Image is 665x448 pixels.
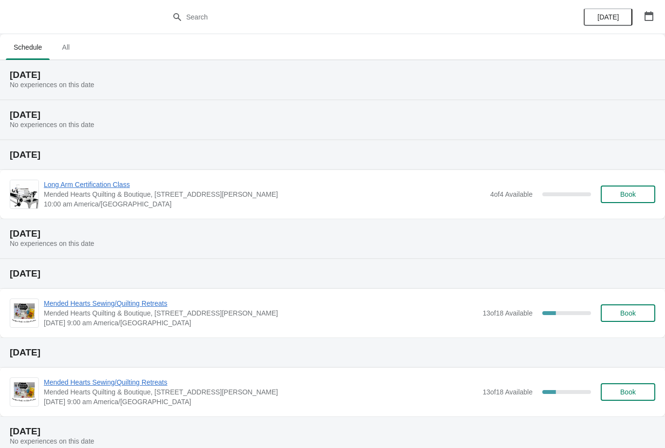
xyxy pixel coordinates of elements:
span: [DATE] 9:00 am America/[GEOGRAPHIC_DATA] [44,318,478,328]
h2: [DATE] [10,269,655,279]
span: Long Arm Certification Class [44,180,485,189]
h2: [DATE] [10,427,655,436]
span: 13 of 18 Available [482,309,533,317]
h2: [DATE] [10,348,655,357]
span: Mended Hearts Quilting & Boutique, [STREET_ADDRESS][PERSON_NAME] [44,387,478,397]
span: All [54,38,78,56]
span: Mended Hearts Sewing/Quilting Retreats [44,299,478,308]
span: Mended Hearts Quilting & Boutique, [STREET_ADDRESS][PERSON_NAME] [44,308,478,318]
img: Mended Hearts Sewing/Quilting Retreats | Mended Hearts Quilting & Boutique, 330th Street, Ellswor... [10,380,38,404]
button: [DATE] [584,8,632,26]
span: 4 of 4 Available [490,190,533,198]
span: Book [620,309,636,317]
h2: [DATE] [10,150,655,160]
span: No experiences on this date [10,240,94,247]
span: Book [620,190,636,198]
button: Book [601,186,655,203]
button: Book [601,383,655,401]
span: [DATE] [597,13,619,21]
span: Book [620,388,636,396]
span: No experiences on this date [10,81,94,89]
img: Long Arm Certification Class | Mended Hearts Quilting & Boutique, 330th Street, Ellsworth, IA, US... [10,180,38,208]
span: 10:00 am America/[GEOGRAPHIC_DATA] [44,199,485,209]
span: 13 of 18 Available [482,388,533,396]
span: Schedule [6,38,50,56]
input: Search [186,8,499,26]
span: No experiences on this date [10,437,94,445]
h2: [DATE] [10,70,655,80]
span: [DATE] 9:00 am America/[GEOGRAPHIC_DATA] [44,397,478,407]
h2: [DATE] [10,110,655,120]
h2: [DATE] [10,229,655,239]
span: Mended Hearts Quilting & Boutique, [STREET_ADDRESS][PERSON_NAME] [44,189,485,199]
span: Mended Hearts Sewing/Quilting Retreats [44,377,478,387]
button: Book [601,304,655,322]
img: Mended Hearts Sewing/Quilting Retreats | Mended Hearts Quilting & Boutique, 330th Street, Ellswor... [10,301,38,325]
span: No experiences on this date [10,121,94,129]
